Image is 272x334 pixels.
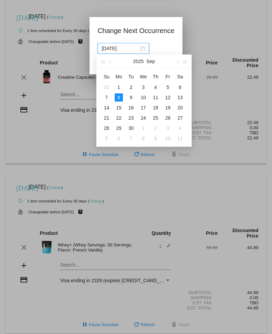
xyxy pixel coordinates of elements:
td: 10/6/2025 [113,133,125,143]
td: 9/10/2025 [137,92,149,103]
div: 28 [102,124,111,132]
div: 25 [151,114,160,122]
div: 7 [102,93,111,102]
td: 9/3/2025 [137,82,149,92]
td: 9/5/2025 [162,82,174,92]
td: 9/8/2025 [113,92,125,103]
td: 9/28/2025 [100,123,113,133]
td: 9/20/2025 [174,103,186,113]
div: 26 [164,114,172,122]
td: 9/13/2025 [174,92,186,103]
div: 3 [139,83,147,91]
td: 9/27/2025 [174,113,186,123]
td: 9/21/2025 [100,113,113,123]
div: 9 [151,134,160,142]
th: Sun [100,71,113,82]
td: 10/10/2025 [162,133,174,143]
td: 9/11/2025 [149,92,162,103]
div: 5 [164,83,172,91]
div: 29 [115,124,123,132]
div: 10 [164,134,172,142]
div: 4 [151,83,160,91]
div: 27 [176,114,184,122]
td: 10/4/2025 [174,123,186,133]
div: 30 [127,124,135,132]
h1: Change Next Occurrence [98,25,175,36]
button: Previous month (PageUp) [107,55,114,68]
td: 9/18/2025 [149,103,162,113]
button: Last year (Control + left) [99,55,107,68]
div: 12 [164,93,172,102]
td: 10/1/2025 [137,123,149,133]
td: 10/8/2025 [137,133,149,143]
th: Mon [113,71,125,82]
div: 31 [102,83,111,91]
td: 10/7/2025 [125,133,137,143]
td: 9/12/2025 [162,92,174,103]
th: Fri [162,71,174,82]
td: 9/2/2025 [125,82,137,92]
div: 15 [115,104,123,112]
td: 9/29/2025 [113,123,125,133]
div: 6 [176,83,184,91]
td: 9/16/2025 [125,103,137,113]
button: Sep [146,55,155,68]
div: 11 [176,134,184,142]
td: 9/6/2025 [174,82,186,92]
th: Tue [125,71,137,82]
td: 9/15/2025 [113,103,125,113]
button: 2025 [133,55,144,68]
td: 8/31/2025 [100,82,113,92]
td: 9/19/2025 [162,103,174,113]
td: 9/24/2025 [137,113,149,123]
div: 2 [151,124,160,132]
div: 1 [115,83,123,91]
div: 5 [102,134,111,142]
div: 23 [127,114,135,122]
div: 14 [102,104,111,112]
th: Wed [137,71,149,82]
td: 10/2/2025 [149,123,162,133]
td: 9/1/2025 [113,82,125,92]
div: 24 [139,114,147,122]
th: Sat [174,71,186,82]
td: 10/3/2025 [162,123,174,133]
div: 19 [164,104,172,112]
div: 1 [139,124,147,132]
div: 3 [164,124,172,132]
td: 9/7/2025 [100,92,113,103]
td: 9/30/2025 [125,123,137,133]
td: 9/22/2025 [113,113,125,123]
div: 9 [127,93,135,102]
input: Select date [102,45,139,52]
th: Thu [149,71,162,82]
td: 9/9/2025 [125,92,137,103]
div: 8 [115,93,123,102]
td: 9/4/2025 [149,82,162,92]
td: 10/11/2025 [174,133,186,143]
button: Next month (PageDown) [174,55,181,68]
div: 22 [115,114,123,122]
td: 9/14/2025 [100,103,113,113]
div: 4 [176,124,184,132]
div: 16 [127,104,135,112]
button: Next year (Control + right) [181,55,189,68]
div: 10 [139,93,147,102]
div: 6 [115,134,123,142]
div: 17 [139,104,147,112]
td: 9/23/2025 [125,113,137,123]
td: 10/5/2025 [100,133,113,143]
td: 10/9/2025 [149,133,162,143]
div: 8 [139,134,147,142]
div: 2 [127,83,135,91]
td: 9/25/2025 [149,113,162,123]
div: 13 [176,93,184,102]
div: 21 [102,114,111,122]
div: 7 [127,134,135,142]
td: 9/17/2025 [137,103,149,113]
div: 18 [151,104,160,112]
div: 11 [151,93,160,102]
div: 20 [176,104,184,112]
td: 9/26/2025 [162,113,174,123]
